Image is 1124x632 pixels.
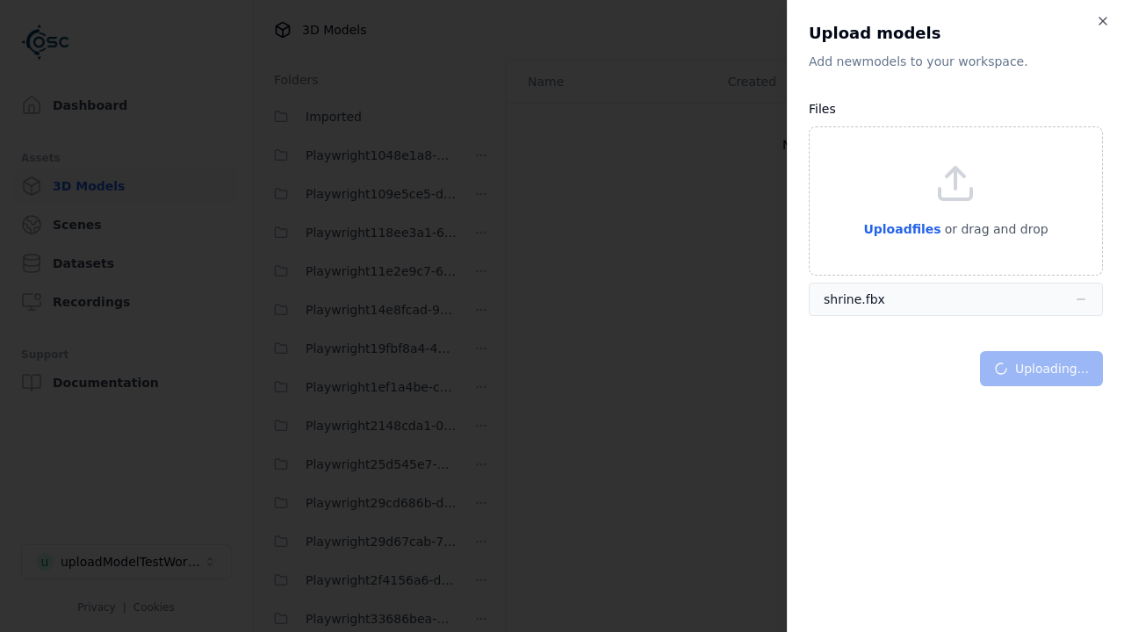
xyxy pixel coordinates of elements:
p: Add new model s to your workspace. [809,53,1103,70]
span: Upload files [863,222,940,236]
label: Files [809,102,836,116]
p: or drag and drop [941,219,1048,240]
h2: Upload models [809,21,1103,46]
div: shrine.fbx [824,291,885,308]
